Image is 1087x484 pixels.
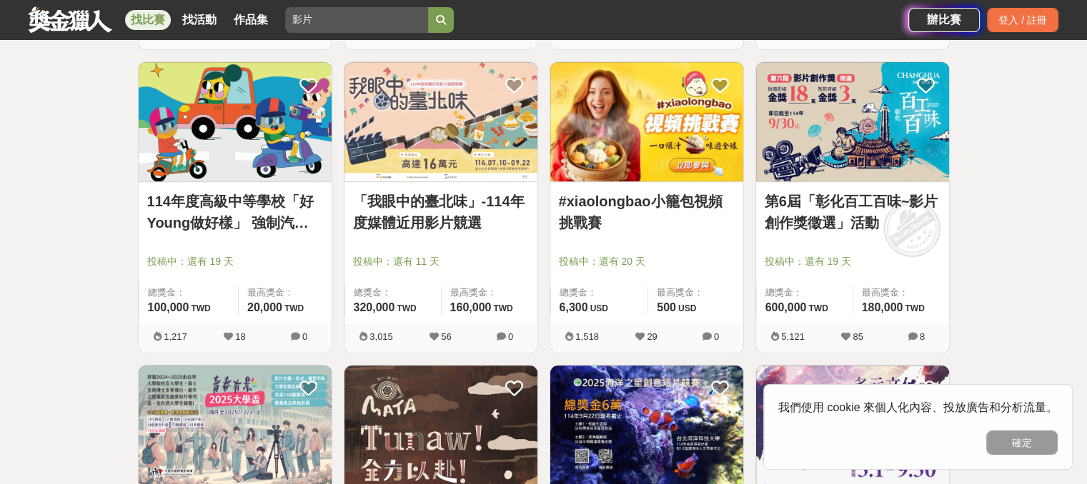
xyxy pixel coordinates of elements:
[862,301,903,313] span: 180,000
[148,286,229,300] span: 總獎金：
[493,303,512,313] span: TWD
[235,331,245,342] span: 18
[678,303,696,313] span: USD
[147,191,323,233] a: 114年度高級中等學校「好Young做好樣」 強制汽車責任保險宣導短片徵選活動
[765,191,940,233] a: 第6屆「彰化百工百味~影片創作獎徵選」活動
[450,286,529,300] span: 最高獎金：
[148,301,189,313] span: 100,000
[125,10,171,30] a: 找比賽
[778,401,1058,413] span: 我們使用 cookie 來個人化內容、投放廣告和分析流量。
[302,331,307,342] span: 0
[575,331,599,342] span: 1,518
[853,331,863,342] span: 85
[177,10,222,30] a: 找活動
[756,62,949,181] img: Cover Image
[441,331,451,342] span: 56
[550,62,743,181] img: Cover Image
[765,254,940,269] span: 投稿中：還有 19 天
[353,254,529,269] span: 投稿中：還有 11 天
[657,286,734,300] span: 最高獎金：
[353,191,529,233] a: 「我眼中的臺北味」-114年度媒體近用影片競選
[559,191,735,233] a: #xiaolongbao小籠包視頻挑戰賽
[986,430,1058,455] button: 確定
[247,301,282,313] span: 20,000
[344,62,537,181] img: Cover Image
[191,303,210,313] span: TWD
[284,303,304,313] span: TWD
[164,331,187,342] span: 1,217
[808,303,828,313] span: TWD
[987,8,1058,32] div: 登入 / 註冊
[397,303,416,313] span: TWD
[560,301,588,313] span: 6,300
[247,286,323,300] span: 最高獎金：
[285,7,428,33] input: 總獎金40萬元 全球自行車設計比賽
[508,331,513,342] span: 0
[228,10,274,30] a: 作品集
[862,286,940,300] span: 最高獎金：
[139,62,332,181] img: Cover Image
[354,301,395,313] span: 320,000
[657,301,676,313] span: 500
[765,286,844,300] span: 總獎金：
[714,331,719,342] span: 0
[590,303,608,313] span: USD
[369,331,393,342] span: 3,015
[905,303,924,313] span: TWD
[354,286,432,300] span: 總獎金：
[781,331,805,342] span: 5,121
[920,331,925,342] span: 8
[147,254,323,269] span: 投稿中：還有 19 天
[647,331,657,342] span: 29
[560,286,640,300] span: 總獎金：
[559,254,735,269] span: 投稿中：還有 20 天
[765,301,807,313] span: 600,000
[908,8,980,32] a: 辦比賽
[450,301,492,313] span: 160,000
